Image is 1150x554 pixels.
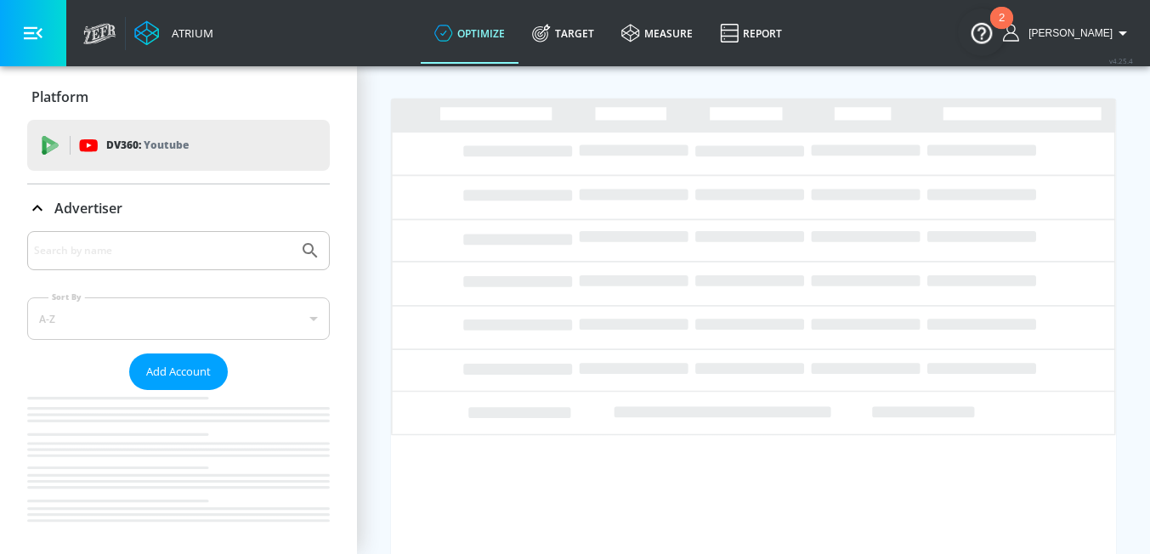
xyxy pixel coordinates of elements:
div: A-Z [27,297,330,340]
a: Target [518,3,608,64]
p: Youtube [144,136,189,154]
div: Atrium [165,25,213,41]
div: DV360: Youtube [27,120,330,171]
div: Advertiser [27,184,330,232]
button: [PERSON_NAME] [1003,23,1133,43]
button: Open Resource Center, 2 new notifications [958,8,1006,56]
p: Platform [31,88,88,106]
input: Search by name [34,240,292,262]
a: measure [608,3,706,64]
p: DV360: [106,136,189,155]
div: Platform [27,73,330,121]
label: Sort By [48,291,85,302]
span: Add Account [146,362,211,382]
p: Advertiser [54,199,122,218]
a: optimize [421,3,518,64]
span: login as: emily.shoemaker@zefr.com [1022,27,1113,39]
a: Atrium [134,20,213,46]
div: 2 [999,18,1005,40]
button: Add Account [129,353,228,390]
a: Report [706,3,796,64]
span: v 4.25.4 [1109,56,1133,65]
